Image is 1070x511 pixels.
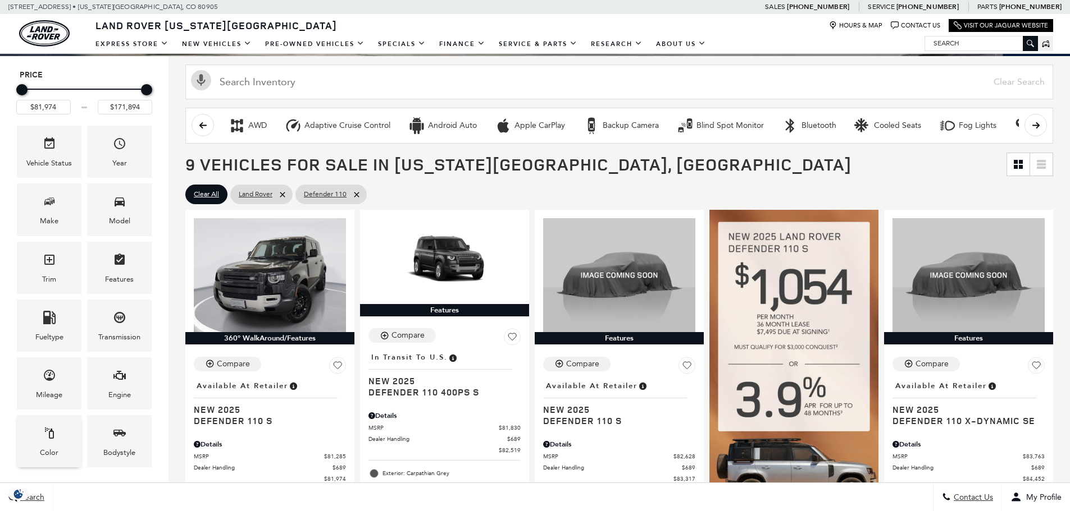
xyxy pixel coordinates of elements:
a: Contact Us [891,21,940,30]
input: Search [925,36,1037,50]
div: Bluetooth [802,121,836,131]
span: MSRP [194,452,324,461]
div: Adaptive Cruise Control [285,117,302,134]
div: Pricing Details - Defender 110 S [543,439,695,449]
a: Pre-Owned Vehicles [258,34,371,54]
a: New Vehicles [175,34,258,54]
div: Fueltype [35,331,63,343]
div: Make [40,215,58,227]
span: New 2025 [543,404,687,415]
span: Available at Retailer [197,380,288,392]
span: Available at Retailer [895,380,987,392]
span: Land Rover [US_STATE][GEOGRAPHIC_DATA] [95,19,337,32]
div: Pricing Details - Defender 110 S [194,439,346,449]
div: Compare [391,330,425,340]
img: 2025 LAND ROVER Defender 110 S [543,218,695,332]
a: [STREET_ADDRESS] • [US_STATE][GEOGRAPHIC_DATA], CO 80905 [8,3,218,11]
a: [PHONE_NUMBER] [999,2,1062,11]
span: Transmission [113,308,126,331]
a: [PHONE_NUMBER] [896,2,959,11]
input: Maximum [98,100,152,114]
span: MSRP [893,452,1023,461]
span: Vehicle is in stock and ready for immediate delivery. Due to demand, availability is subject to c... [638,380,648,392]
div: Cooled Seats [874,121,921,131]
span: Defender 110 400PS S [368,386,512,398]
div: Pricing Details - Defender 110 400PS S [368,411,521,421]
nav: Main Navigation [89,34,713,54]
span: Defender 110 S [543,415,687,426]
div: Bluetooth [782,117,799,134]
button: Compare Vehicle [893,357,960,371]
h5: Price [20,70,149,80]
span: Vehicle is in stock and ready for immediate delivery. Due to demand, availability is subject to c... [288,380,298,392]
button: Compare Vehicle [368,328,436,343]
a: Land Rover [US_STATE][GEOGRAPHIC_DATA] [89,19,344,32]
a: Available at RetailerNew 2025Defender 110 S [194,378,346,426]
div: YearYear [87,126,152,178]
span: 9 Vehicles for Sale in [US_STATE][GEOGRAPHIC_DATA], [GEOGRAPHIC_DATA] [185,153,852,176]
span: Dealer Handling [543,463,682,472]
a: Dealer Handling $689 [543,463,695,472]
span: MSRP [368,423,499,432]
span: MSRP [543,452,673,461]
a: Dealer Handling $689 [368,435,521,443]
a: Specials [371,34,432,54]
button: Adaptive Cruise ControlAdaptive Cruise Control [279,114,397,137]
input: Search Inventory [185,65,1053,99]
div: Features [535,332,704,344]
div: Blind Spot Monitor [696,121,764,131]
span: Year [113,134,126,157]
span: New 2025 [368,375,512,386]
div: Model [109,215,130,227]
div: Fog Lights [959,121,996,131]
div: Mileage [36,389,62,401]
div: FueltypeFueltype [17,300,81,352]
a: Available at RetailerNew 2025Defender 110 S [543,378,695,426]
img: Opt-Out Icon [6,488,31,500]
div: TransmissionTransmission [87,300,152,352]
span: $82,519 [499,446,521,454]
a: Finance [432,34,492,54]
div: Minimum Price [16,84,28,95]
span: Dealer Handling [368,435,507,443]
span: Dealer Handling [893,463,1031,472]
a: MSRP $83,763 [893,452,1045,461]
button: Cooled SeatsCooled Seats [848,114,927,137]
a: $84,452 [893,475,1045,483]
button: Save Vehicle [329,357,346,378]
button: Open user profile menu [1002,483,1070,511]
img: 2025 LAND ROVER Defender 110 400PS S [368,218,521,303]
span: Vehicle is in stock and ready for immediate delivery. Due to demand, availability is subject to c... [987,380,997,392]
div: AWD [229,117,245,134]
span: $81,285 [324,452,346,461]
div: FeaturesFeatures [87,242,152,294]
div: BodystyleBodystyle [87,415,152,467]
span: Vehicle has shipped from factory of origin. Estimated time of delivery to Retailer is on average ... [448,351,458,363]
button: BluetoothBluetooth [776,114,843,137]
img: 2025 LAND ROVER Defender 110 X-Dynamic SE [893,218,1045,332]
div: ColorColor [17,415,81,467]
button: Blind Spot MonitorBlind Spot Monitor [671,114,770,137]
div: Features [884,332,1053,344]
div: Adaptive Cruise Control [304,121,390,131]
button: Android AutoAndroid Auto [402,114,483,137]
span: New 2025 [893,404,1036,415]
span: $83,317 [673,475,695,483]
div: MakeMake [17,183,81,236]
a: $82,519 [368,446,521,454]
button: Compare Vehicle [194,357,261,371]
div: Compare [566,359,599,369]
div: Price [16,80,152,114]
div: Features [360,304,529,316]
a: MSRP $82,628 [543,452,695,461]
span: Bodystyle [113,423,126,446]
span: Make [43,192,56,215]
a: MSRP $81,285 [194,452,346,461]
a: Dealer Handling $689 [194,463,346,472]
button: Save Vehicle [504,328,521,349]
div: Compare [916,359,949,369]
button: AWDAWD [222,114,273,137]
div: Engine [108,389,131,401]
div: Transmission [98,331,140,343]
div: Android Auto [428,121,477,131]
